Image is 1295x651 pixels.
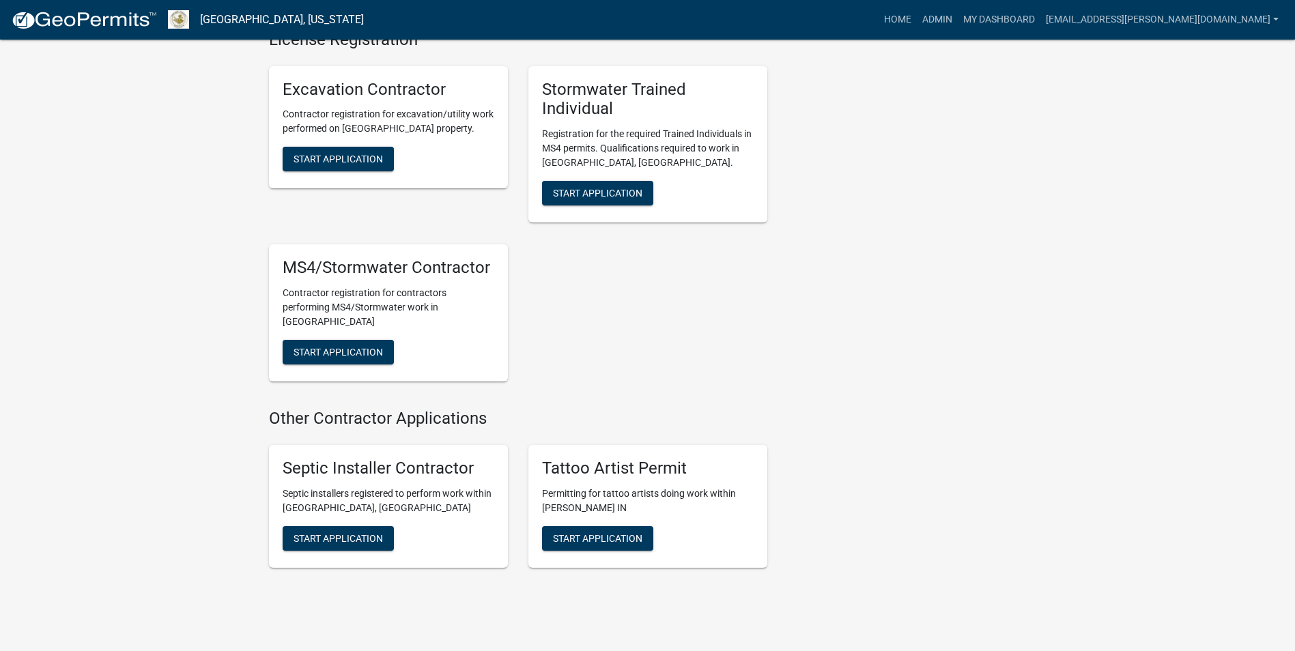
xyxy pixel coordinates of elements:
h4: Other Contractor Applications [269,409,767,429]
p: Contractor registration for contractors performing MS4/Stormwater work in [GEOGRAPHIC_DATA] [283,286,494,329]
wm-workflow-list-section: Other Contractor Applications [269,409,767,579]
button: Start Application [283,526,394,551]
h5: Tattoo Artist Permit [542,459,754,478]
a: Admin [917,7,958,33]
a: My Dashboard [958,7,1040,33]
button: Start Application [283,147,394,171]
a: Home [879,7,917,33]
p: Contractor registration for excavation/utility work performed on [GEOGRAPHIC_DATA] property. [283,107,494,136]
p: Permitting for tattoo artists doing work within [PERSON_NAME] IN [542,487,754,515]
button: Start Application [542,526,653,551]
h5: MS4/Stormwater Contractor [283,258,494,278]
span: Start Application [294,346,383,357]
span: Start Application [294,532,383,543]
button: Start Application [283,340,394,364]
h4: License Registration [269,30,767,50]
p: Septic installers registered to perform work within [GEOGRAPHIC_DATA], [GEOGRAPHIC_DATA] [283,487,494,515]
h5: Septic Installer Contractor [283,459,494,478]
img: Howard County, Indiana [168,10,189,29]
button: Start Application [542,181,653,205]
span: Start Application [553,532,642,543]
a: [GEOGRAPHIC_DATA], [US_STATE] [200,8,364,31]
h5: Excavation Contractor [283,80,494,100]
p: Registration for the required Trained Individuals in MS4 permits. Qualifications required to work... [542,127,754,170]
h5: Stormwater Trained Individual [542,80,754,119]
span: Start Application [294,154,383,164]
a: [EMAIL_ADDRESS][PERSON_NAME][DOMAIN_NAME] [1040,7,1284,33]
span: Start Application [553,188,642,199]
